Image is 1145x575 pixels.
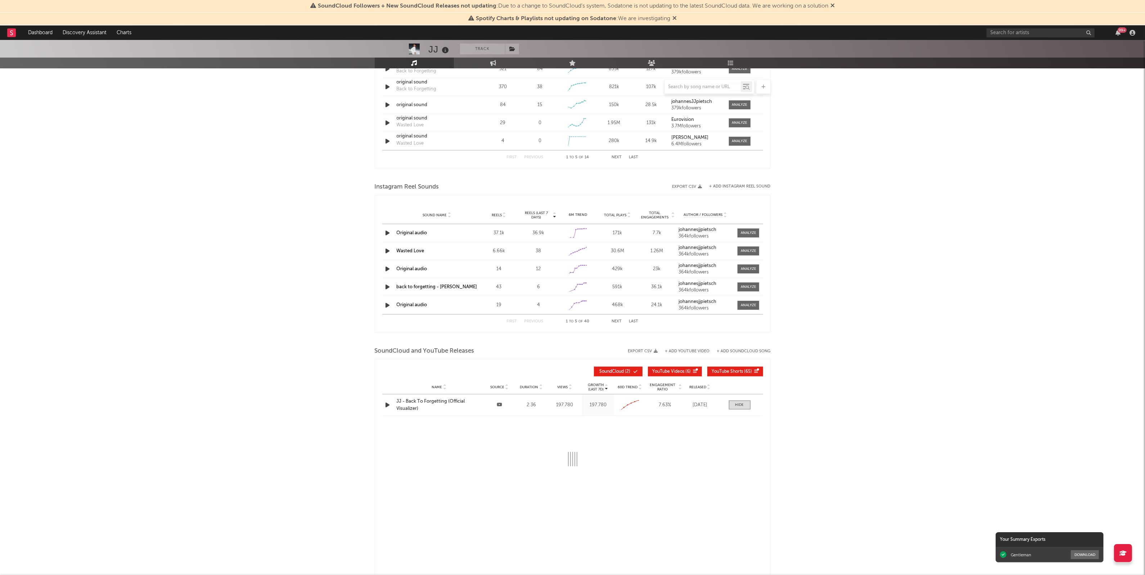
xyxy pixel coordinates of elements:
div: 6M Trend [560,212,596,218]
span: Reels (last 7 days) [520,211,552,219]
button: Previous [524,155,544,159]
strong: johannesjjpietsch [679,227,716,232]
a: johannesjjpietsch [679,281,732,286]
div: Your Summary Exports [996,532,1104,547]
div: 131k [634,119,668,127]
p: (Last 7d) [588,387,604,391]
div: 15 [537,101,542,109]
div: 84 [537,65,543,73]
div: 127k [634,65,668,73]
div: 29 [486,119,520,127]
button: Next [612,155,622,159]
div: 364k followers [679,288,732,293]
button: Last [629,320,639,323]
div: 171k [599,230,635,237]
div: Wasted Love [397,140,424,147]
button: 99+ [1115,30,1121,36]
div: 6 [520,284,556,291]
div: [DATE] [686,402,715,409]
span: Sound Name [423,213,447,217]
a: original sound [397,133,472,140]
div: + Add Instagram Reel Sound [702,185,771,189]
div: 24.1k [639,302,675,309]
strong: [PERSON_NAME] [671,135,708,140]
a: Original audio [397,267,427,271]
span: Name [432,385,442,389]
div: 0 [538,137,541,145]
strong: johannesjjpietsch [679,245,716,250]
a: Discovery Assistant [58,26,112,40]
button: SoundCloud(2) [594,367,643,376]
div: 379k followers [671,106,721,111]
span: Views [557,385,568,389]
div: 280k [597,137,631,145]
span: YouTube Videos [653,370,685,374]
div: 43 [481,284,517,291]
span: Author / Followers [684,213,723,217]
span: SoundCloud [600,370,624,374]
a: original sound [397,115,472,122]
div: 36.9k [520,230,556,237]
a: Charts [112,26,136,40]
div: 36.1k [639,284,675,291]
span: of [578,320,583,323]
span: Reels [492,213,502,217]
div: 364k followers [679,252,732,257]
a: original sound [397,101,472,109]
span: SoundCloud Followers + New SoundCloud Releases not updating [318,3,496,9]
div: 28.5k [634,101,668,109]
button: Export CSV [628,349,658,353]
div: 429k [599,266,635,273]
button: + Add SoundCloud Song [717,349,771,353]
div: 468k [599,302,635,309]
button: + Add SoundCloud Song [710,349,771,353]
div: 364k followers [679,270,732,275]
div: Gentleman [1011,552,1031,557]
p: Growth [588,383,604,387]
button: Download [1071,550,1099,559]
a: JJ - Back To Forgetting (Official Visualizer) [397,398,482,412]
a: Original audio [397,303,427,307]
div: 4 [520,302,556,309]
span: Engagement Ratio [648,383,678,391]
div: 23k [639,266,675,273]
div: 150k [597,101,631,109]
div: 1 5 40 [558,317,598,326]
span: Dismiss [830,3,835,9]
div: + Add YouTube Video [658,349,710,353]
button: YouTube Shorts(65) [707,367,763,376]
div: 38 [520,248,556,255]
span: Instagram Reel Sounds [375,183,439,191]
span: Duration [520,385,538,389]
div: 6.66k [481,248,517,255]
strong: johannesjjpietsch [679,263,716,268]
div: 84 [486,101,520,109]
div: 1 5 14 [558,153,598,162]
div: 99 + [1118,27,1127,33]
a: Original audio [397,231,427,235]
div: 19 [481,302,517,309]
div: 364k followers [679,306,732,311]
strong: Eurovision [671,117,694,122]
div: Back to Forgetting [397,68,437,75]
button: + Add Instagram Reel Sound [709,185,771,189]
button: Previous [524,320,544,323]
div: Wasted Love [397,122,424,129]
div: 835k [597,65,631,73]
strong: johannesjjpietsch [679,281,716,286]
button: + Add YouTube Video [665,349,710,353]
strong: johannesJJpietsch [671,99,712,104]
div: JJ [429,44,451,55]
div: original sound [397,79,472,86]
span: ( 65 ) [712,370,752,374]
a: back to forgetting - [PERSON_NAME] [397,285,477,289]
span: of [579,156,583,159]
button: YouTube Videos(6) [648,367,702,376]
div: 379k followers [671,70,721,75]
span: Total Plays [604,213,626,217]
div: 1.95M [597,119,631,127]
button: First [507,320,517,323]
span: Spotify Charts & Playlists not updating on Sodatone [476,16,616,22]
